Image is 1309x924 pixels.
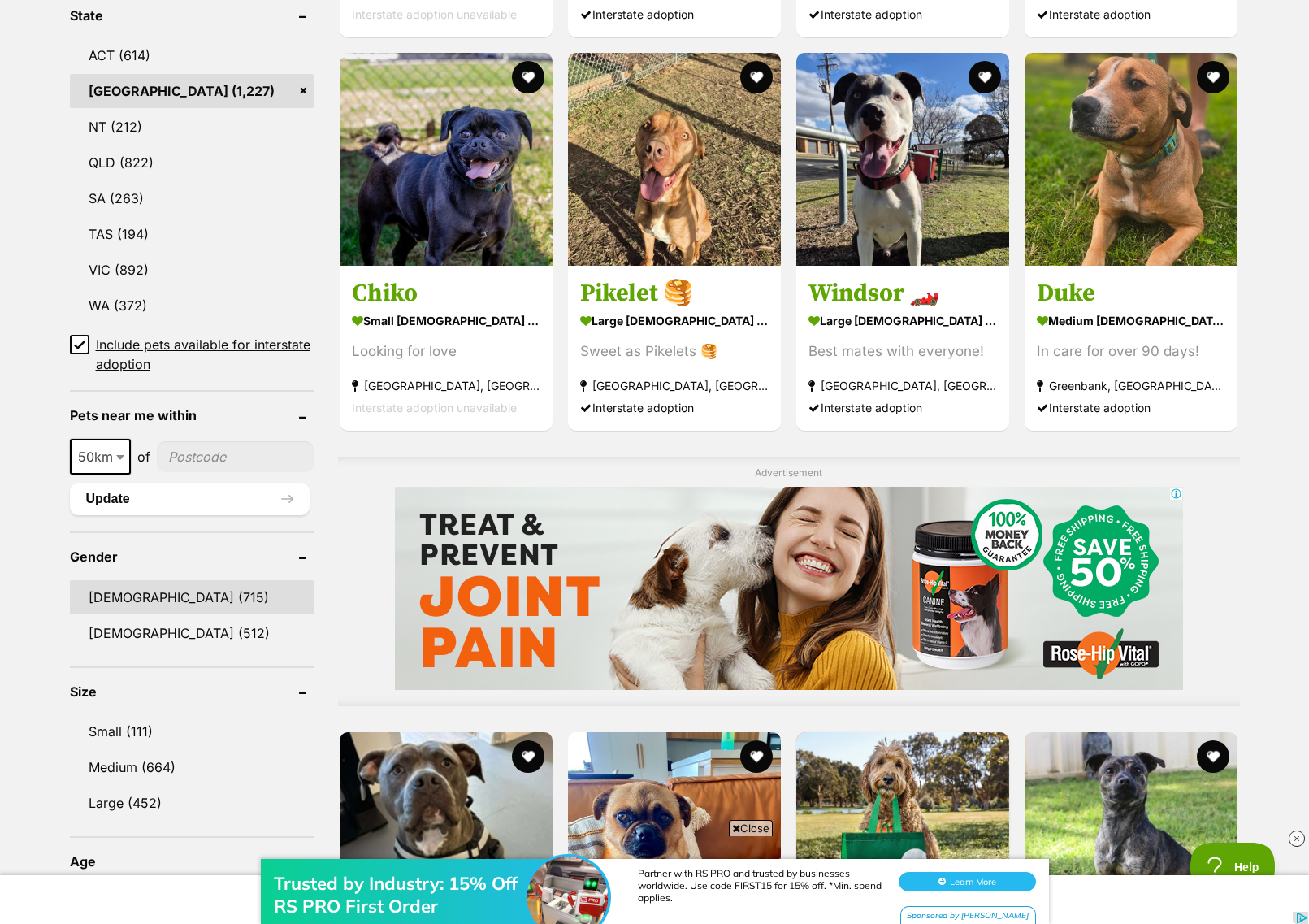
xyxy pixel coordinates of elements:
[900,80,1036,100] div: Sponsored by [PERSON_NAME]
[70,145,314,180] a: QLD (822)
[352,309,540,332] strong: small [DEMOGRAPHIC_DATA] Dog
[1037,375,1225,397] strong: Greenbank, [GEOGRAPHIC_DATA]
[96,335,314,374] span: Include pets available for interstate adoption
[808,3,997,25] div: Interstate adoption
[1198,740,1230,773] button: favourite
[340,266,553,431] a: Chiko small [DEMOGRAPHIC_DATA] Dog Looking for love [GEOGRAPHIC_DATA], [GEOGRAPHIC_DATA] Intersta...
[70,408,314,423] header: Pets near me within
[796,266,1009,431] a: Windsor 🏎️ large [DEMOGRAPHIC_DATA] Dog Best mates with everyone! [GEOGRAPHIC_DATA], [GEOGRAPHIC_...
[70,439,131,475] span: 50km
[352,7,517,21] span: Interstate adoption unavailable
[638,41,882,77] div: Partner with RS PRO and trusted by businesses worldwide. Use code FIRST15 for 15% off. *Min. spen...
[274,46,534,91] div: Trusted by Industry: 15% Off RS PRO First Order
[729,820,773,836] span: Close
[70,110,314,144] a: NT (212)
[70,74,314,108] a: [GEOGRAPHIC_DATA] (1,227)
[395,487,1183,690] iframe: Advertisement
[808,341,997,362] div: Best mates with everyone!
[70,714,314,748] a: Small (111)
[70,580,314,614] a: [DEMOGRAPHIC_DATA] (715)
[70,750,314,784] a: Medium (664)
[1025,266,1237,431] a: Duke medium [DEMOGRAPHIC_DATA] Dog In care for over 90 days! Greenbank, [GEOGRAPHIC_DATA] Interst...
[580,375,769,397] strong: [GEOGRAPHIC_DATA], [GEOGRAPHIC_DATA]
[969,61,1001,93] button: favourite
[580,3,769,25] div: Interstate adoption
[340,53,553,266] img: Chiko - Chihuahua x Pug Dog
[580,278,769,309] h3: Pikelet 🥞
[1037,278,1225,309] h3: Duke
[352,375,540,397] strong: [GEOGRAPHIC_DATA], [GEOGRAPHIC_DATA]
[338,457,1240,706] div: Advertisement
[512,740,544,773] button: favourite
[512,61,544,93] button: favourite
[1037,309,1225,332] strong: medium [DEMOGRAPHIC_DATA] Dog
[70,253,314,287] a: VIC (892)
[808,375,997,397] strong: [GEOGRAPHIC_DATA], [GEOGRAPHIC_DATA]
[1289,831,1305,847] img: close_rtb.svg
[137,447,150,466] span: of
[352,278,540,309] h3: Chiko
[527,30,609,111] img: Trusted by Industry: 15% Off RS PRO First Order
[1025,53,1237,266] img: Duke - Mixed breed x Staffordshire Bull Terrier Dog
[808,397,997,419] div: Interstate adoption
[352,341,540,362] div: Looking for love
[808,278,997,309] h3: Windsor 🏎️
[70,616,314,650] a: [DEMOGRAPHIC_DATA] (512)
[580,309,769,332] strong: large [DEMOGRAPHIC_DATA] Dog
[1037,3,1225,25] div: Interstate adoption
[580,397,769,419] div: Interstate adoption
[70,8,314,23] header: State
[70,38,314,72] a: ACT (614)
[70,786,314,820] a: Large (452)
[1037,397,1225,419] div: Interstate adoption
[568,266,781,431] a: Pikelet 🥞 large [DEMOGRAPHIC_DATA] Dog Sweet as Pikelets 🥞 [GEOGRAPHIC_DATA], [GEOGRAPHIC_DATA] I...
[1037,341,1225,362] div: In care for over 90 days!
[157,441,314,472] input: postcode
[70,217,314,251] a: TAS (194)
[70,549,314,564] header: Gender
[899,46,1036,65] button: Learn More
[70,483,310,515] button: Update
[70,288,314,323] a: WA (372)
[352,401,517,414] span: Interstate adoption unavailable
[808,309,997,332] strong: large [DEMOGRAPHIC_DATA] Dog
[796,53,1009,266] img: Windsor 🏎️ - Bull Arab Dog
[70,181,314,215] a: SA (263)
[70,684,314,699] header: Size
[70,335,314,374] a: Include pets available for interstate adoption
[740,740,773,773] button: favourite
[568,53,781,266] img: Pikelet 🥞 - Rhodesian Ridgeback Dog
[72,445,129,468] span: 50km
[1198,61,1230,93] button: favourite
[740,61,773,93] button: favourite
[580,341,769,362] div: Sweet as Pikelets 🥞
